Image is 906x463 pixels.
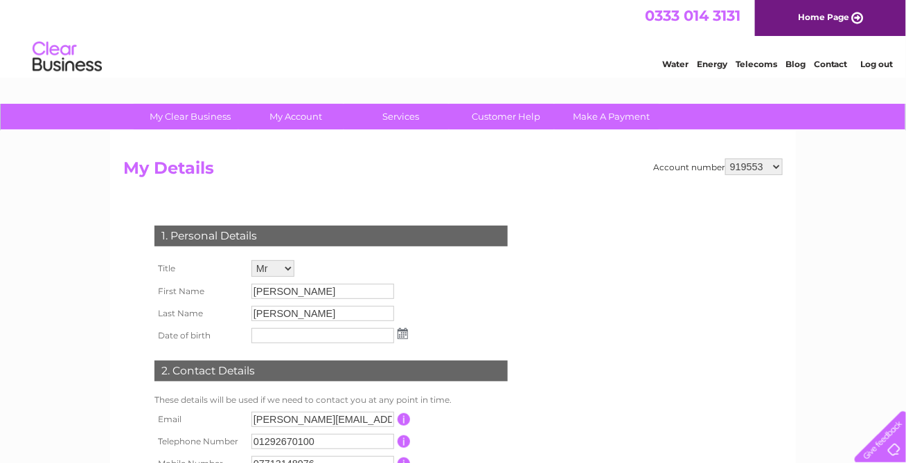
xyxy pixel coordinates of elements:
[398,328,408,339] img: ...
[151,392,511,408] td: These details will be used if we need to contact you at any point in time.
[398,435,411,448] input: Information
[151,408,248,430] th: Email
[645,7,740,24] a: 0333 014 3131
[151,280,248,302] th: First Name
[151,302,248,325] th: Last Name
[239,104,353,129] a: My Account
[450,104,564,129] a: Customer Help
[151,430,248,453] th: Telephone Number
[785,59,806,69] a: Blog
[860,59,893,69] a: Log out
[127,8,781,67] div: Clear Business is a trading name of Verastar Limited (registered in [GEOGRAPHIC_DATA] No. 3667643...
[154,361,508,381] div: 2. Contact Details
[151,257,248,280] th: Title
[154,226,508,246] div: 1. Personal Details
[697,59,727,69] a: Energy
[123,158,783,185] h2: My Details
[344,104,459,129] a: Services
[662,59,689,69] a: Water
[736,59,777,69] a: Telecoms
[555,104,669,129] a: Make A Payment
[653,158,783,175] div: Account number
[398,413,411,426] input: Information
[32,36,103,78] img: logo.png
[814,59,848,69] a: Contact
[151,325,248,347] th: Date of birth
[134,104,248,129] a: My Clear Business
